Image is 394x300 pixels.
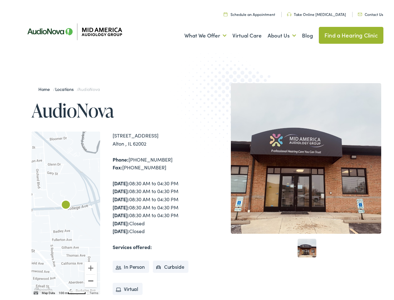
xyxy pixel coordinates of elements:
[358,11,362,14] img: utility icon
[57,288,88,293] button: Map Scale: 100 m per 54 pixels
[113,130,200,146] div: [STREET_ADDRESS] Alton , IL 62002
[90,289,98,293] a: Terms
[224,10,275,15] a: Schedule an Appointment
[38,84,53,90] a: Home
[85,260,97,272] button: Zoom in
[34,289,38,293] button: Keyboard shortcuts
[232,22,262,45] a: Virtual Care
[113,177,200,233] div: 08:30 AM to 04:30 PM 08:30 AM to 04:30 PM 08:30 AM to 04:30 PM 08:30 AM to 04:30 PM 08:30 AM to 0...
[113,259,149,271] li: In Person
[59,289,68,293] span: 100 m
[298,237,316,256] a: 1
[319,25,383,42] a: Find a Hearing Clinic
[58,196,73,211] div: AudioNova
[113,210,129,217] strong: [DATE]:
[113,202,129,209] strong: [DATE]:
[358,10,383,15] a: Contact Us
[113,242,152,248] strong: Services offered:
[113,226,129,232] strong: [DATE]:
[268,22,296,45] a: About Us
[113,218,129,225] strong: [DATE]:
[184,22,226,45] a: What We Offer
[33,285,54,293] img: Google
[55,84,77,90] a: Locations
[113,186,129,192] strong: [DATE]:
[113,154,200,170] div: [PHONE_NUMBER] [PHONE_NUMBER]
[113,281,143,293] li: Virtual
[38,84,100,90] span: / /
[33,285,54,293] a: Open this area in Google Maps (opens a new window)
[224,10,227,14] img: utility icon
[32,98,200,119] h1: AudioNova
[85,273,97,285] button: Zoom out
[153,259,189,271] li: Curbside
[42,289,55,293] button: Map Data
[78,84,100,90] span: AudioNova
[113,154,129,161] strong: Phone:
[287,11,291,14] img: utility icon
[113,194,129,201] strong: [DATE]:
[302,22,313,45] a: Blog
[113,162,122,169] strong: Fax:
[287,10,346,15] a: Take Online [MEDICAL_DATA]
[113,178,129,185] strong: [DATE]:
